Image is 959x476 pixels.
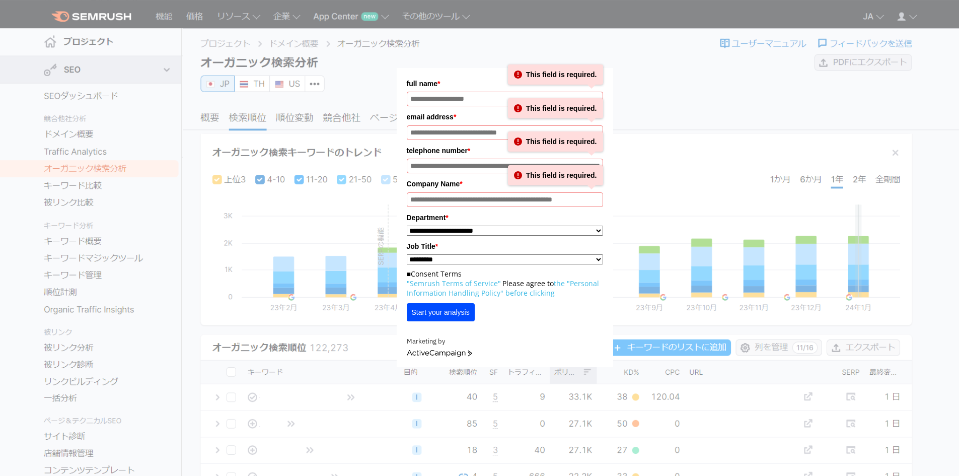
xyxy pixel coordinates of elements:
font: This field is required. [526,104,597,112]
a: "Semrush Terms of Service" [407,279,501,288]
font: ■Consent Terms [407,269,462,279]
font: Company Name [407,180,460,188]
font: Department [407,214,446,222]
font: Please agree to [502,279,554,288]
font: email address [407,113,454,121]
button: Start your analysis [407,303,475,321]
font: Marketing by [407,337,445,346]
font: telephone number [407,147,468,155]
a: the "Personal Information Handling Policy" before clicking [407,279,599,298]
font: This field is required. [526,171,597,179]
font: This field is required. [526,138,597,146]
font: Start your analysis [412,308,470,316]
font: Job Title [407,242,435,250]
font: This field is required. [526,71,597,79]
font: full name [407,80,437,88]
